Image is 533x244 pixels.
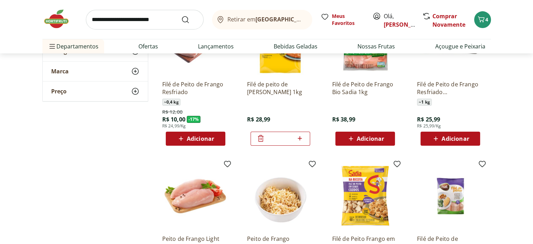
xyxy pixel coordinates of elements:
button: Menu [48,38,56,55]
a: Açougue e Peixaria [435,42,485,51]
span: R$ 25,99 [417,116,440,123]
b: [GEOGRAPHIC_DATA]/[GEOGRAPHIC_DATA] [255,15,374,23]
img: Peito de Frango Light [162,163,229,229]
a: Meus Favoritos [321,13,364,27]
span: Adicionar [442,136,469,141]
span: Adicionar [357,136,384,141]
input: search [86,10,204,29]
span: Retirar em [227,16,305,22]
img: Peito de Frango Resfriado Desfiado [247,163,314,229]
span: Meus Favoritos [332,13,364,27]
span: R$ 38,99 [332,116,355,123]
a: Ofertas [138,42,158,51]
button: Preço [43,81,148,101]
button: Adicionar [335,132,395,146]
span: R$ 12,00 [162,108,183,116]
button: Retirar em[GEOGRAPHIC_DATA]/[GEOGRAPHIC_DATA] [212,10,312,29]
span: Adicionar [187,136,214,141]
button: Submit Search [181,15,198,24]
a: Filé de Peito de Frango Resfriado [162,80,229,96]
span: R$ 10,00 [162,116,185,123]
span: R$ 24,99/Kg [162,123,186,129]
a: Filé de Peito de Frango Bio Sadia 1kg [332,80,398,96]
span: 4 [485,16,488,23]
a: [PERSON_NAME] [384,21,429,28]
img: Hortifruti [42,8,77,29]
span: Preço [51,88,67,95]
a: Filé de Peito de Frango Resfriado [GEOGRAPHIC_DATA] [417,80,484,96]
span: - 17 % [187,116,201,123]
span: ~ 1 kg [417,99,432,106]
button: Marca [43,61,148,81]
a: Nossas Frutas [357,42,395,51]
button: Adicionar [421,132,480,146]
img: Filé de Peito Frango em Cubos Cozido Sadia 400g [332,163,398,229]
img: Filé de Peito de Frango Congelado Nat 1Kg [417,163,484,229]
a: Bebidas Geladas [274,42,317,51]
a: Comprar Novamente [432,12,465,28]
span: ~ 0,4 kg [162,99,180,106]
a: Lançamentos [198,42,234,51]
span: Olá, [384,12,415,29]
button: Carrinho [474,11,491,28]
span: Departamentos [48,38,98,55]
span: R$ 28,99 [247,116,270,123]
a: Filé de peito de [PERSON_NAME] 1kg [247,80,314,96]
span: R$ 25,99/Kg [417,123,441,129]
button: Adicionar [166,132,225,146]
span: Marca [51,68,69,75]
